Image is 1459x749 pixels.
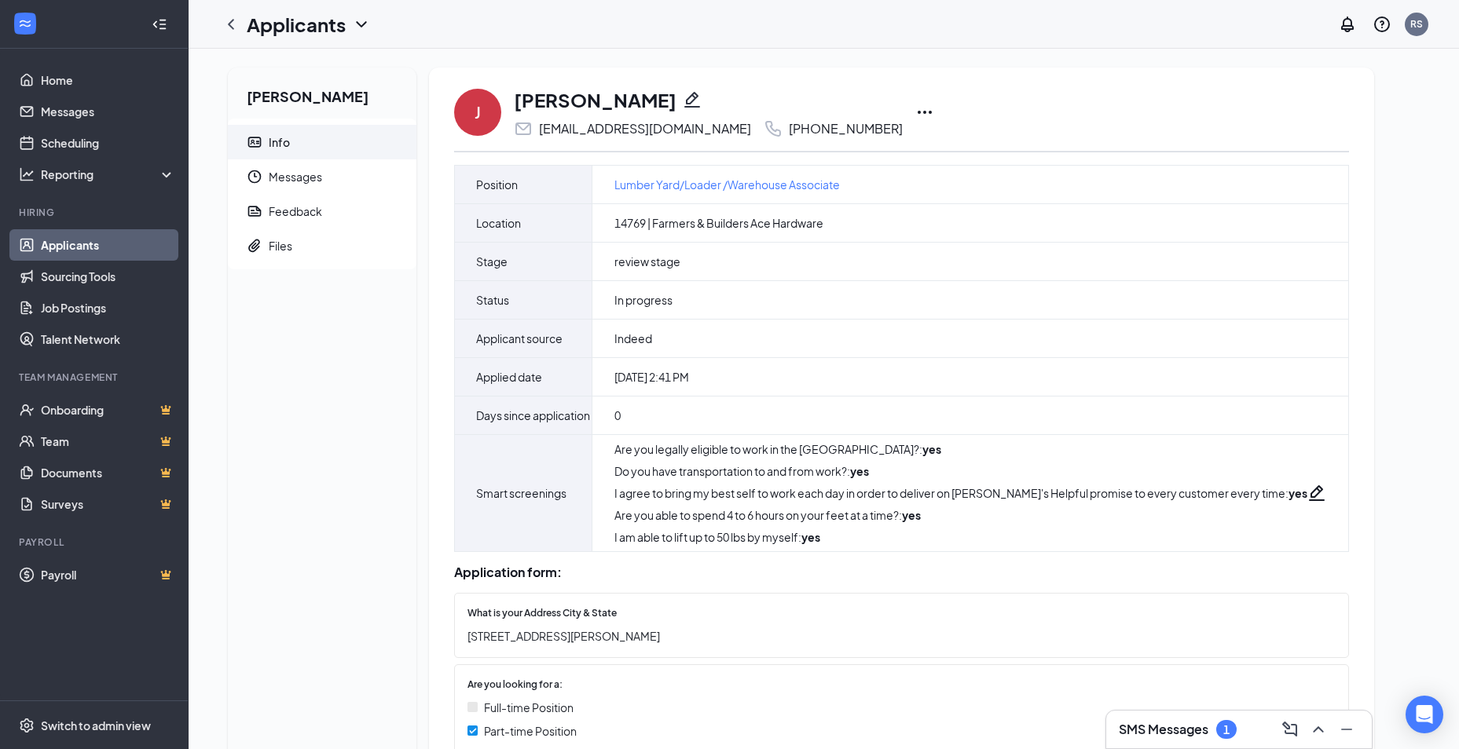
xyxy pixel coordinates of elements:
span: 14769 | Farmers & Builders Ace Hardware [614,215,823,231]
span: Location [476,214,521,232]
svg: ChevronUp [1309,720,1328,739]
div: Are you able to spend 4 to 6 hours on your feet at a time? : [614,507,1307,523]
h2: [PERSON_NAME] [228,68,416,119]
div: Are you legally eligible to work in the [GEOGRAPHIC_DATA]? : [614,441,1307,457]
a: ClockMessages [228,159,416,194]
a: PayrollCrown [41,559,175,590]
span: review stage [614,254,680,269]
svg: Pencil [1307,484,1326,502]
span: Messages [269,159,404,194]
svg: Collapse [152,16,167,32]
a: Scheduling [41,127,175,159]
span: Status [476,290,509,309]
svg: Pencil [683,90,702,109]
svg: Minimize [1337,720,1356,739]
strong: yes [902,508,921,522]
span: Days since application [476,406,590,425]
svg: WorkstreamLogo [17,16,33,31]
svg: Ellipses [915,103,934,122]
div: Do you have transportation to and from work? : [614,463,1307,479]
span: Applicant source [476,329,563,348]
svg: Report [247,203,262,219]
div: Team Management [19,371,172,384]
a: Messages [41,96,175,127]
span: Part-time Position [484,722,577,740]
span: Smart screenings [476,484,566,502]
span: Full-time Position [484,699,574,716]
a: Home [41,64,175,96]
button: Minimize [1334,717,1359,742]
a: Lumber Yard/Loader /Warehouse Associate [614,176,840,193]
strong: yes [801,530,820,544]
svg: Paperclip [247,238,262,254]
h1: Applicants [247,11,346,38]
h3: SMS Messages [1119,721,1208,738]
div: Switch to admin view [41,718,151,733]
div: J [475,101,481,123]
div: I am able to lift up to 50 lbs by myself : [614,529,1307,545]
svg: Settings [19,718,35,733]
button: ChevronUp [1306,717,1331,742]
a: Sourcing Tools [41,261,175,292]
div: Info [269,134,290,150]
a: SurveysCrown [41,488,175,520]
div: Open Intercom Messenger [1406,696,1443,733]
strong: yes [922,442,941,456]
svg: Email [514,119,533,138]
span: Indeed [614,331,652,346]
a: Applicants [41,229,175,261]
a: TeamCrown [41,426,175,457]
strong: yes [850,464,869,478]
a: Talent Network [41,323,175,355]
strong: yes [1289,486,1307,500]
span: What is your Address City & State [467,606,617,621]
div: Hiring [19,206,172,219]
span: Stage [476,252,508,271]
a: Job Postings [41,292,175,323]
a: ReportFeedback [228,194,416,228]
span: Are you looking for a: [467,678,563,692]
svg: ChevronDown [352,15,371,34]
span: 0 [614,407,621,423]
span: In progress [614,292,673,308]
a: OnboardingCrown [41,394,175,426]
div: Reporting [41,166,176,182]
svg: QuestionInfo [1373,15,1391,34]
a: DocumentsCrown [41,457,175,488]
div: Payroll [19,535,172,549]
svg: ContactCard [247,134,262,150]
div: [PHONE_NUMBER] [789,121,903,137]
div: RS [1410,17,1423,31]
span: Applied date [476,367,542,386]
svg: ComposeMessage [1281,720,1300,739]
svg: Notifications [1338,15,1357,34]
span: Position [476,175,518,194]
div: [EMAIL_ADDRESS][DOMAIN_NAME] [539,121,751,137]
div: Files [269,238,292,254]
a: PaperclipFiles [228,228,416,263]
div: 1 [1223,723,1230,736]
svg: Analysis [19,166,35,182]
span: [STREET_ADDRESS][PERSON_NAME] [467,627,1320,645]
a: ContactCardInfo [228,125,416,159]
button: ComposeMessage [1278,717,1303,742]
span: [DATE] 2:41 PM [614,369,689,385]
svg: Clock [247,169,262,185]
svg: Phone [764,119,783,138]
div: Feedback [269,203,322,219]
div: Application form: [454,564,1349,580]
div: I agree to bring my best self to work each day in order to deliver on [PERSON_NAME]'s Helpful pro... [614,485,1307,501]
svg: ChevronLeft [222,15,240,34]
h1: [PERSON_NAME] [514,86,676,113]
